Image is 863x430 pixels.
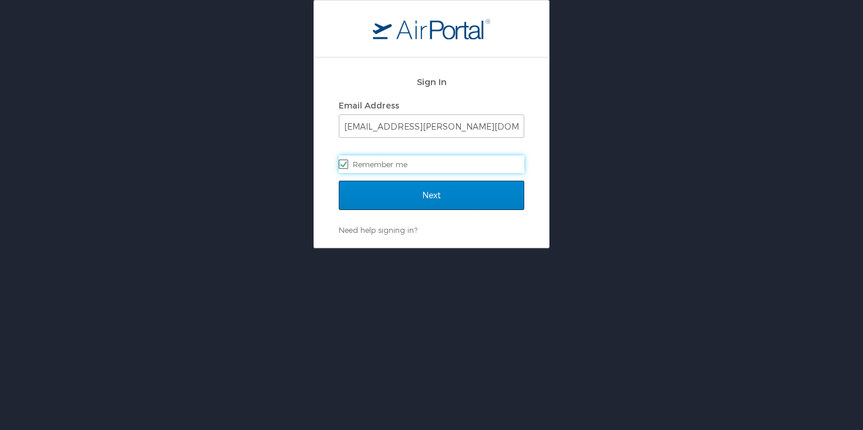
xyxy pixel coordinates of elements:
[339,181,524,210] input: Next
[339,225,417,235] a: Need help signing in?
[339,155,524,173] label: Remember me
[339,100,399,110] label: Email Address
[373,18,490,39] img: logo
[339,75,524,89] h2: Sign In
